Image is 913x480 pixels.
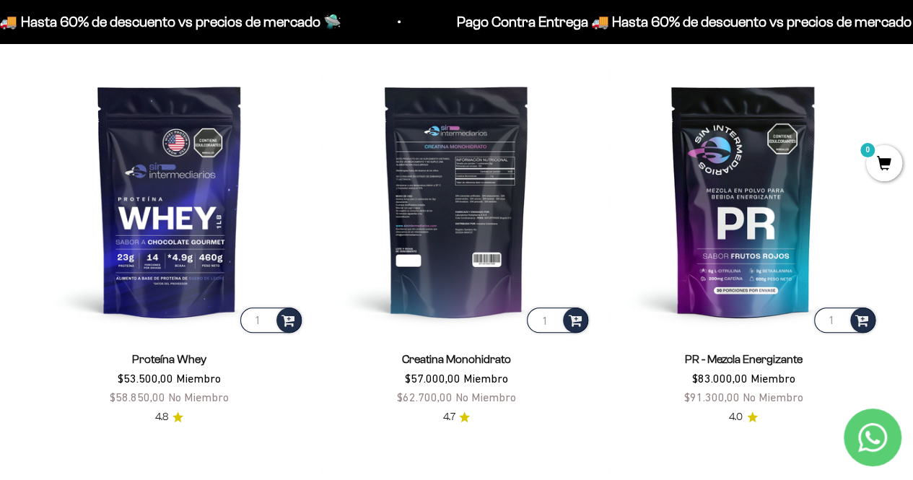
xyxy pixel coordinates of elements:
[155,409,168,425] span: 4.8
[402,353,511,365] a: Creatina Monohidrato
[132,353,206,365] a: Proteína Whey
[463,372,508,385] span: Miembro
[692,372,748,385] span: $83.000,00
[859,141,876,159] mark: 0
[118,372,173,385] span: $53.500,00
[743,390,803,403] span: No Miembro
[729,409,743,425] span: 4.0
[434,10,909,33] p: Pago Contra Entrega 🚚 Hasta 60% de descuento vs precios de mercado 🛸
[176,372,221,385] span: Miembro
[684,390,740,403] span: $91.300,00
[168,390,229,403] span: No Miembro
[729,409,758,425] a: 4.04.0 de 5.0 estrellas
[442,409,470,425] a: 4.74.7 de 5.0 estrellas
[455,390,516,403] span: No Miembro
[866,157,902,173] a: 0
[405,372,460,385] span: $57.000,00
[442,409,455,425] span: 4.7
[751,372,795,385] span: Miembro
[397,390,453,403] span: $62.700,00
[110,390,165,403] span: $58.850,00
[155,409,183,425] a: 4.84.8 de 5.0 estrellas
[322,66,592,336] img: Creatina Monohidrato
[685,353,803,365] a: PR - Mezcla Energizante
